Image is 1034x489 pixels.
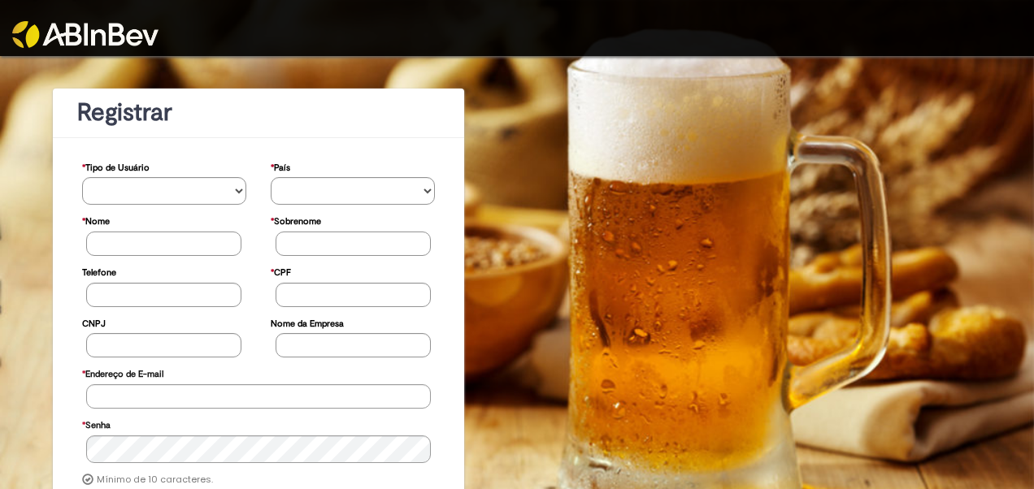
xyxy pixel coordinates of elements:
[82,361,163,384] label: Endereço de E-mail
[82,310,106,334] label: CNPJ
[97,474,213,487] label: Mínimo de 10 caracteres.
[82,154,150,178] label: Tipo de Usuário
[82,412,111,435] label: Senha
[82,208,110,232] label: Nome
[271,154,290,178] label: País
[271,208,321,232] label: Sobrenome
[271,310,344,334] label: Nome da Empresa
[77,99,440,126] h1: Registrar
[82,259,116,283] label: Telefone
[271,259,291,283] label: CPF
[12,21,159,48] img: ABInbev-white.png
